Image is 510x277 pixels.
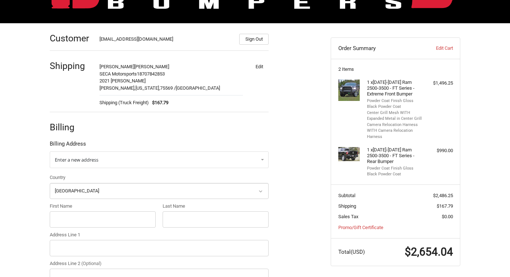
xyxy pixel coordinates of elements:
[99,64,134,69] span: [PERSON_NAME]
[50,33,92,44] h2: Customer
[50,151,269,168] a: Enter or select a different address
[367,147,423,165] h4: 1 x [DATE]-[DATE] Ram 2500-3500 - FT Series - Rear Bumper
[338,203,356,209] span: Shipping
[137,71,165,77] span: 18707842853
[160,85,176,91] span: 75569 /
[50,203,156,210] label: First Name
[99,71,137,77] span: SECA Motorsports
[424,147,453,154] div: $990.00
[55,156,98,163] span: Enter a new address
[50,60,92,72] h2: Shipping
[50,231,269,239] label: Address Line 1
[134,64,169,69] span: [PERSON_NAME]
[338,45,417,52] h3: Order Summary
[99,85,135,91] span: [PERSON_NAME],
[239,34,269,45] button: Sign Out
[99,99,149,106] span: Shipping (Truck Freight)
[99,78,146,83] span: 2021 [PERSON_NAME]
[338,193,355,198] span: Subtotal
[338,249,365,255] span: Total (USD)
[338,214,358,219] span: Sales Tax
[250,61,269,72] button: Edit
[367,110,423,122] li: Center Grill Mesh WITH Expanded Metal in Center Grill
[417,45,453,52] a: Edit Cart
[135,85,160,91] span: [US_STATE],
[433,193,453,198] span: $2,486.25
[149,99,169,106] span: $167.79
[338,225,383,230] a: Promo/Gift Certificate
[176,85,220,91] span: [GEOGRAPHIC_DATA]
[99,36,232,45] div: [EMAIL_ADDRESS][DOMAIN_NAME]
[437,203,453,209] span: $167.79
[50,260,269,267] label: Address Line 2
[367,166,423,178] li: Powder Coat Finish Gloss Black Powder Coat
[424,80,453,87] div: $1,496.25
[442,214,453,219] span: $0.00
[367,98,423,110] li: Powder Coat Finish Gloss Black Powder Coat
[338,66,453,72] h3: 2 Items
[50,174,269,181] label: Country
[163,203,269,210] label: Last Name
[367,122,423,140] li: Camera Relocation Harness WITH Camera Relocation Harness
[50,122,92,133] h2: Billing
[405,245,453,258] span: $2,654.04
[474,242,510,277] iframe: Chat Widget
[50,140,86,151] legend: Billing Address
[81,261,102,266] small: (Optional)
[367,80,423,97] h4: 1 x [DATE]-[DATE] Ram 2500-3500 - FT Series - Extreme Front Bumper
